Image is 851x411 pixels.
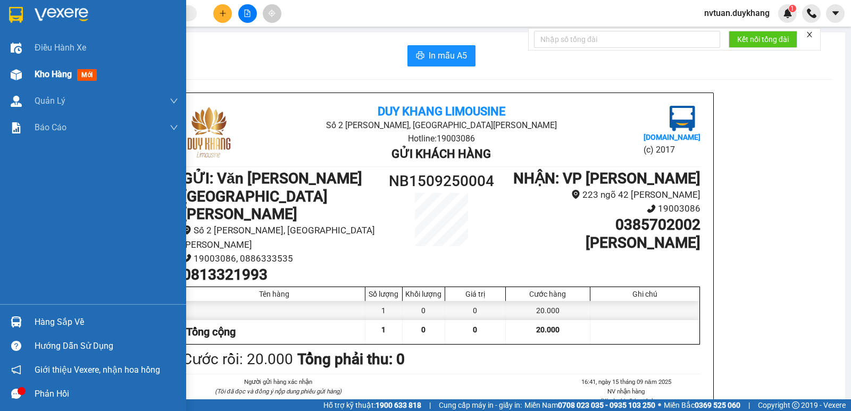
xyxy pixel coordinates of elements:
h1: NB1509250004 [377,170,506,193]
span: question-circle [11,341,21,351]
span: Điều hành xe [35,41,86,54]
h1: [PERSON_NAME] [506,234,700,252]
sup: 1 [789,5,796,12]
span: environment [182,225,191,234]
i: (Tôi đã đọc và đồng ý nộp dung phiếu gửi hàng) [215,388,341,395]
div: 0 [403,301,445,320]
img: warehouse-icon [11,316,22,328]
div: Hướng dẫn sử dụng [35,338,178,354]
img: warehouse-icon [11,96,22,107]
span: 20.000 [536,325,560,334]
img: warehouse-icon [11,43,22,54]
span: printer [416,51,424,61]
li: Số 2 [PERSON_NAME], [GEOGRAPHIC_DATA][PERSON_NAME] [59,26,241,53]
li: 16:41, ngày 15 tháng 09 năm 2025 [552,377,700,387]
span: environment [571,190,580,199]
li: 223 ngõ 42 [PERSON_NAME] [506,188,700,202]
strong: 1900 633 818 [376,401,421,409]
div: Cước hàng [508,290,587,298]
img: logo-vxr [9,7,23,23]
b: [DOMAIN_NAME] [644,133,700,141]
span: file-add [244,10,251,17]
li: Hotline: 19003086 [59,53,241,66]
span: aim [268,10,276,17]
div: 1 [365,301,403,320]
b: Duy Khang Limousine [86,12,214,26]
span: ⚪️ [658,403,661,407]
strong: 0708 023 035 - 0935 103 250 [558,401,655,409]
button: caret-down [826,4,845,23]
span: Quản Lý [35,94,65,107]
span: Giới thiệu Vexere, nhận hoa hồng [35,363,160,376]
b: Duy Khang Limousine [378,105,505,118]
span: nvtuan.duykhang [696,6,778,20]
h1: 0813321993 [182,266,377,284]
span: close [806,31,813,38]
span: caret-down [831,9,840,18]
span: phone [182,254,191,263]
span: notification [11,365,21,375]
li: Số 2 [PERSON_NAME], [GEOGRAPHIC_DATA][PERSON_NAME] [182,223,377,251]
li: Người gửi hàng xác nhận [204,377,352,387]
div: Ghi chú [593,290,697,298]
li: (c) 2017 [644,143,700,156]
span: copyright [792,401,799,409]
span: | [429,399,431,411]
h1: 0385702002 [506,216,700,234]
span: Kết nối tổng đài [737,33,789,45]
span: Cung cấp máy in - giấy in: [439,399,522,411]
span: down [170,97,178,105]
li: Số 2 [PERSON_NAME], [GEOGRAPHIC_DATA][PERSON_NAME] [269,119,614,132]
span: In mẫu A5 [429,49,467,62]
span: Tổng cộng [186,325,236,338]
span: 1 [381,325,386,334]
span: Kho hàng [35,69,72,79]
li: 19003086, 0886333535 [182,251,377,266]
div: Khối lượng [405,290,442,298]
span: phone [647,204,656,213]
strong: 0369 525 060 [695,401,740,409]
button: Kết nối tổng đài [729,31,797,48]
span: message [11,389,21,399]
li: Hotline: 19003086 [269,132,614,145]
img: logo.jpg [13,13,66,66]
span: 1 [790,5,794,12]
img: icon-new-feature [783,9,792,18]
input: Nhập số tổng đài [534,31,720,48]
span: Hỗ trợ kỹ thuật: [323,399,421,411]
span: down [170,123,178,132]
div: Phản hồi [35,386,178,402]
div: 0 [445,301,506,320]
span: mới [77,69,97,81]
b: Gửi khách hàng [100,68,199,81]
button: plus [213,4,232,23]
img: warehouse-icon [11,69,22,80]
span: 0 [421,325,425,334]
li: NV nhận hàng [552,387,700,396]
button: file-add [238,4,257,23]
div: Giá trị [448,290,503,298]
b: NHẬN : VP [PERSON_NAME] [513,170,700,187]
div: Hàng sắp về [35,314,178,330]
img: logo.jpg [670,106,695,131]
button: aim [263,4,281,23]
span: 0 [473,325,477,334]
b: GỬI : Văn [PERSON_NAME][GEOGRAPHIC_DATA][PERSON_NAME] [182,170,362,223]
span: Miền Bắc [664,399,740,411]
div: Cước rồi : 20.000 [182,348,293,371]
span: Miền Nam [524,399,655,411]
div: 20.000 [506,301,590,320]
i: (Kí và ghi rõ họ tên) [599,397,653,405]
span: | [748,399,750,411]
img: logo.jpg [182,106,236,159]
span: plus [219,10,227,17]
div: Số lượng [368,290,399,298]
li: 19003086 [506,202,700,216]
button: printerIn mẫu A5 [407,45,475,66]
img: phone-icon [807,9,816,18]
img: solution-icon [11,122,22,133]
span: Báo cáo [35,121,66,134]
div: Tên hàng [186,290,362,298]
b: Gửi khách hàng [391,147,491,161]
b: Tổng phải thu: 0 [297,350,405,368]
